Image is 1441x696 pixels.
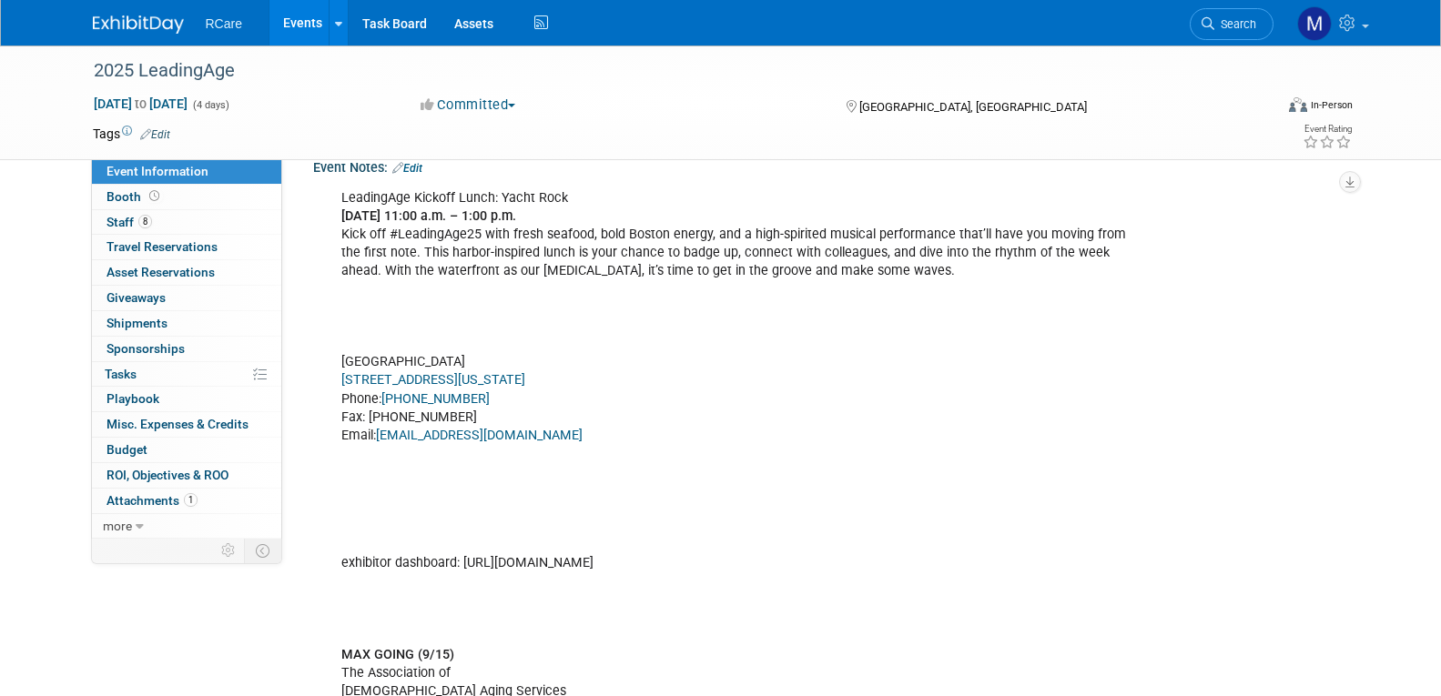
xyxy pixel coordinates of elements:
a: Edit [392,162,422,175]
a: Giveaways [92,286,281,310]
a: Playbook [92,387,281,411]
b: MAX GOING (9/15) [341,647,454,662]
div: Event Format [1166,95,1354,122]
span: Staff [107,215,152,229]
div: Event Rating [1303,125,1352,134]
span: Budget [107,442,147,457]
a: Sponsorships [92,337,281,361]
span: Tasks [105,367,137,381]
b: [DATE] 11:00 a.m. [341,208,446,224]
a: more [92,514,281,539]
a: ROI, Objectives & ROO [92,463,281,488]
span: to [132,96,149,111]
span: 1 [184,493,198,507]
a: [STREET_ADDRESS][US_STATE] [341,372,525,388]
b: – [450,208,458,224]
span: Booth [107,189,163,204]
a: [EMAIL_ADDRESS][DOMAIN_NAME] [376,428,583,443]
td: Tags [93,125,170,143]
span: [GEOGRAPHIC_DATA], [GEOGRAPHIC_DATA] [859,100,1087,114]
img: maxim kowal [1297,6,1332,41]
span: 8 [138,215,152,228]
span: Event Information [107,164,208,178]
td: Toggle Event Tabs [244,539,281,562]
a: Asset Reservations [92,260,281,285]
button: Committed [414,96,523,115]
a: Edit [140,128,170,141]
span: Playbook [107,391,159,406]
a: Event Information [92,159,281,184]
span: Asset Reservations [107,265,215,279]
a: Attachments1 [92,489,281,513]
img: Format-Inperson.png [1289,97,1307,112]
a: Tasks [92,362,281,387]
a: Misc. Expenses & Credits [92,412,281,437]
span: Misc. Expenses & Credits [107,417,249,431]
a: Search [1190,8,1274,40]
span: Booth not reserved yet [146,189,163,203]
div: 2025 LeadingAge [87,55,1246,87]
a: Budget [92,438,281,462]
span: Sponsorships [107,341,185,356]
span: RCare [206,16,242,31]
span: Attachments [107,493,198,508]
span: [DATE] [DATE] [93,96,188,112]
span: Travel Reservations [107,239,218,254]
span: ROI, Objectives & ROO [107,468,228,482]
span: Shipments [107,316,167,330]
a: Travel Reservations [92,235,281,259]
a: Staff8 [92,210,281,235]
div: In-Person [1310,98,1353,112]
a: [PHONE_NUMBER] [381,391,490,407]
a: Booth [92,185,281,209]
img: ExhibitDay [93,15,184,34]
b: 1:00 p.m. [462,208,516,224]
a: Shipments [92,311,281,336]
span: Search [1214,17,1256,31]
span: more [103,519,132,533]
span: (4 days) [191,99,229,111]
td: Personalize Event Tab Strip [213,539,245,562]
div: Event Notes: [313,154,1349,177]
span: Giveaways [107,290,166,305]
